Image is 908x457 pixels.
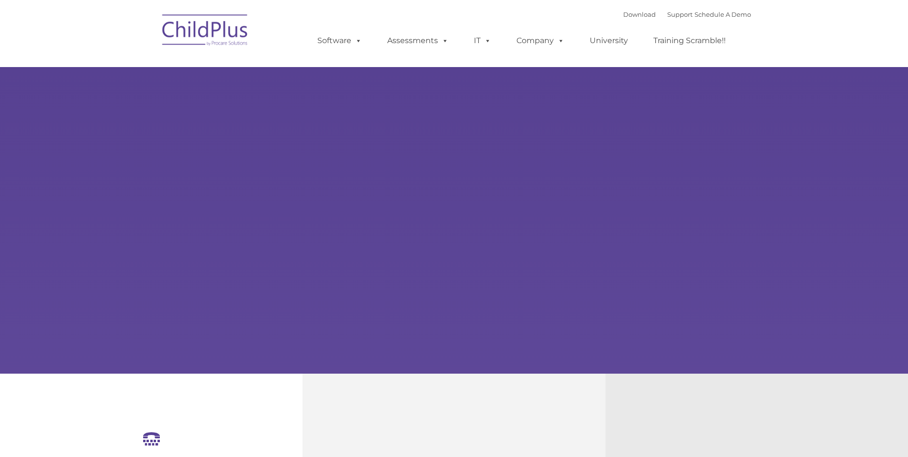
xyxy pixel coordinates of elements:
a: Schedule A Demo [695,11,751,18]
a: University [580,31,638,50]
font: | [623,11,751,18]
a: Download [623,11,656,18]
a: Assessments [378,31,458,50]
a: Training Scramble!! [644,31,735,50]
img: ChildPlus by Procare Solutions [157,8,253,56]
a: Support [667,11,693,18]
a: Company [507,31,574,50]
a: Software [308,31,371,50]
a: IT [464,31,501,50]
